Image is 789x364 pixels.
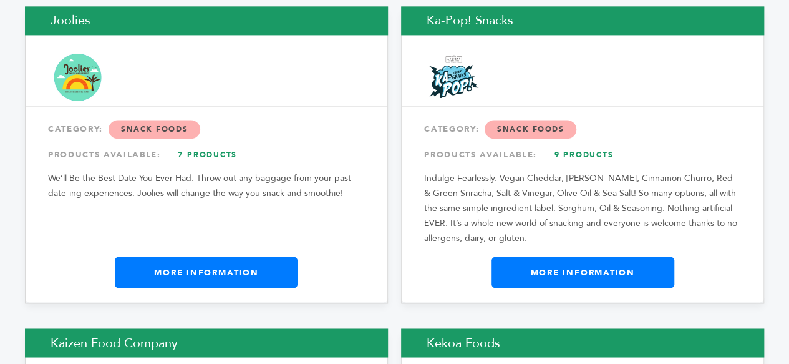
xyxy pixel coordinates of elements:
[51,51,104,104] img: Joolies
[540,144,627,166] a: 9 Products
[48,118,365,140] div: CATEGORY:
[48,144,365,166] div: PRODUCTS AVAILABLE:
[424,171,741,246] p: Indulge Fearlessly. Vegan Cheddar, [PERSON_NAME], Cinnamon Churro, Red & Green Sriracha, Salt & V...
[485,120,576,139] span: Snack Foods
[424,144,741,166] div: PRODUCTS AVAILABLE:
[164,144,251,166] a: 7 Products
[109,120,200,139] span: Snack Foods
[401,6,764,35] h2: Ka-Pop! Snacks
[424,118,741,140] div: CATEGORY:
[401,328,764,357] h2: Kekoa Foods
[48,171,365,201] p: We’ll Be the Best Date You Ever Had. Throw out any baggage from your past date-ing experiences. J...
[115,257,298,288] a: More Information
[25,6,388,35] h2: Joolies
[491,257,674,288] a: More Information
[25,328,388,357] h2: Kaizen Food Company
[427,51,480,104] img: Ka-Pop! Snacks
